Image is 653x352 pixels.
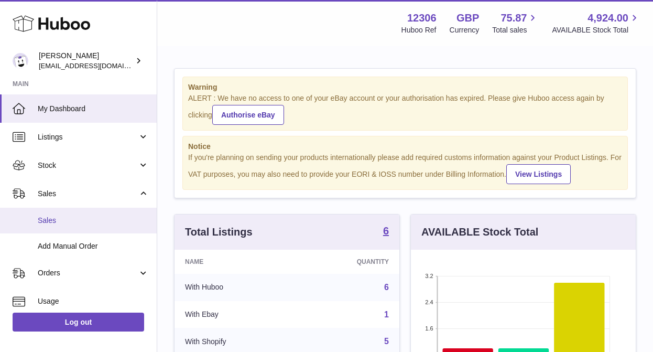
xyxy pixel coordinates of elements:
[38,268,138,278] span: Orders
[492,11,539,35] a: 75.87 Total sales
[383,226,389,236] strong: 6
[13,313,144,332] a: Log out
[384,337,389,346] a: 5
[188,142,622,152] strong: Notice
[450,25,480,35] div: Currency
[188,82,622,92] strong: Warning
[425,325,433,332] text: 1.6
[188,153,622,184] div: If you're planning on sending your products internationally please add required customs informati...
[38,161,138,170] span: Stock
[38,296,149,306] span: Usage
[38,241,149,251] span: Add Manual Order
[421,225,538,239] h3: AVAILABLE Stock Total
[384,310,389,319] a: 1
[506,164,571,184] a: View Listings
[188,93,622,125] div: ALERT : We have no access to one of your eBay account or your authorisation has expired. Please g...
[212,105,284,125] a: Authorise eBay
[39,51,133,71] div: [PERSON_NAME]
[552,25,640,35] span: AVAILABLE Stock Total
[185,225,253,239] h3: Total Listings
[401,25,437,35] div: Huboo Ref
[39,61,154,70] span: [EMAIL_ADDRESS][DOMAIN_NAME]
[38,216,149,226] span: Sales
[587,11,628,25] span: 4,924.00
[456,11,479,25] strong: GBP
[383,226,389,238] a: 6
[38,104,149,114] span: My Dashboard
[425,299,433,305] text: 2.4
[175,301,296,328] td: With Ebay
[500,11,527,25] span: 75.87
[552,11,640,35] a: 4,924.00 AVAILABLE Stock Total
[38,189,138,199] span: Sales
[296,250,399,274] th: Quantity
[38,132,138,142] span: Listings
[384,283,389,292] a: 6
[175,250,296,274] th: Name
[425,273,433,279] text: 3.2
[407,11,437,25] strong: 12306
[492,25,539,35] span: Total sales
[175,274,296,301] td: With Huboo
[13,53,28,69] img: hello@otect.co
